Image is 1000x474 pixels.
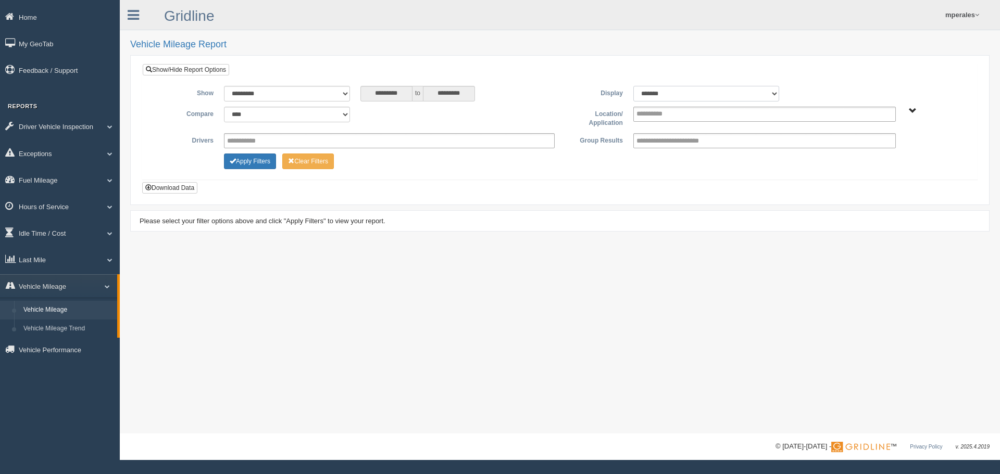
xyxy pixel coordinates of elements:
img: Gridline [831,442,890,452]
label: Show [151,86,219,98]
a: Vehicle Mileage [19,301,117,319]
label: Location/ Application [560,107,628,128]
label: Compare [151,107,219,119]
label: Group Results [560,133,628,146]
button: Change Filter Options [224,153,276,169]
button: Change Filter Options [282,153,334,169]
a: Privacy Policy [910,444,942,450]
a: Show/Hide Report Options [143,64,229,75]
label: Drivers [151,133,219,146]
label: Display [560,86,628,98]
a: Gridline [164,8,214,24]
h2: Vehicle Mileage Report [130,40,990,50]
a: Vehicle Mileage Trend [19,319,117,338]
span: to [413,86,423,101]
span: v. 2025.4.2019 [956,444,990,450]
span: Please select your filter options above and click "Apply Filters" to view your report. [140,217,385,225]
button: Download Data [142,182,197,194]
div: © [DATE]-[DATE] - ™ [776,441,990,452]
